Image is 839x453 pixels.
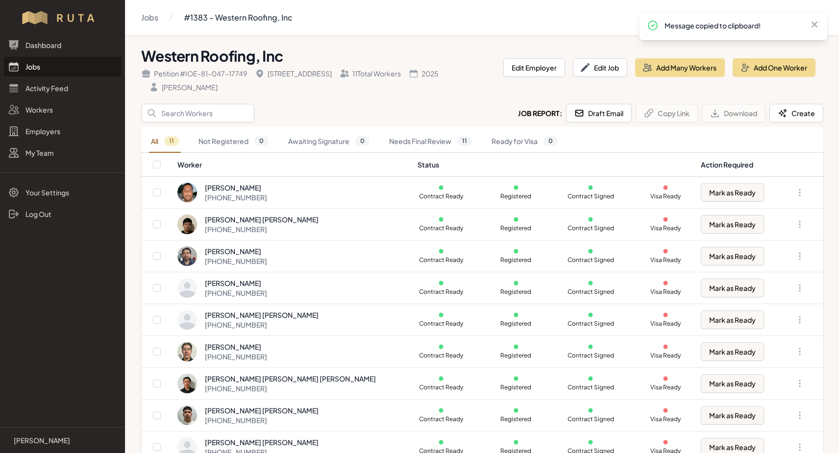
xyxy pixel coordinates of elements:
[493,192,540,200] p: Registered
[205,342,267,352] div: [PERSON_NAME]
[493,256,540,264] p: Registered
[205,256,267,266] div: [PHONE_NUMBER]
[205,246,267,256] div: [PERSON_NAME]
[701,342,764,361] button: Mark as Ready
[701,279,764,297] button: Mark as Ready
[387,130,474,153] a: Needs Final Review
[490,130,560,153] a: Ready for Visa
[493,415,540,423] p: Registered
[4,121,121,141] a: Employers
[205,192,267,202] div: [PHONE_NUMBER]
[4,35,121,55] a: Dashboard
[701,406,764,425] button: Mark as Ready
[205,383,376,393] div: [PHONE_NUMBER]
[164,136,179,146] span: 11
[355,136,370,146] span: 0
[205,405,319,415] div: [PERSON_NAME] [PERSON_NAME]
[184,8,293,27] a: #1383 - Western Roofing, Inc
[14,435,70,445] p: [PERSON_NAME]
[205,415,319,425] div: [PHONE_NUMBER]
[409,69,439,78] div: 2025
[205,183,267,192] div: [PERSON_NAME]
[141,47,495,65] h1: Western Roofing, Inc
[567,288,614,296] p: Contract Signed
[141,8,293,27] nav: Breadcrumb
[177,160,406,169] div: Worker
[701,183,764,202] button: Mark as Ready
[141,69,247,78] div: Petition # IOE-81-047-17749
[642,192,689,200] p: Visa Ready
[642,415,689,423] p: Visa Ready
[665,21,802,30] p: Message copied to clipboard!
[4,57,121,76] a: Jobs
[567,320,614,328] p: Contract Signed
[642,352,689,359] p: Visa Ready
[205,278,267,288] div: [PERSON_NAME]
[286,130,371,153] a: Awaiting Signature
[340,69,401,78] div: 11 Total Workers
[418,352,465,359] p: Contract Ready
[733,58,815,77] button: Add One Worker
[205,288,267,298] div: [PHONE_NUMBER]
[205,224,319,234] div: [PHONE_NUMBER]
[701,310,764,329] button: Mark as Ready
[141,104,254,122] input: Search Workers
[642,320,689,328] p: Visa Ready
[412,153,694,177] th: Status
[567,192,614,200] p: Contract Signed
[205,310,319,320] div: [PERSON_NAME] [PERSON_NAME]
[205,320,319,330] div: [PHONE_NUMBER]
[503,58,565,77] button: Edit Employer
[642,256,689,264] p: Visa Ready
[701,374,764,393] button: Mark as Ready
[702,104,765,122] button: Download
[636,104,698,122] button: Copy Link
[418,192,465,200] p: Contract Ready
[418,256,465,264] p: Contract Ready
[635,58,725,77] button: Add Many Workers
[141,8,158,27] a: Jobs
[493,320,540,328] p: Registered
[418,288,465,296] p: Contract Ready
[567,415,614,423] p: Contract Signed
[493,352,540,359] p: Registered
[493,288,540,296] p: Registered
[518,108,562,118] h2: Job Report:
[642,224,689,232] p: Visa Ready
[642,288,689,296] p: Visa Ready
[141,130,823,153] nav: Tabs
[205,352,267,361] div: [PHONE_NUMBER]
[701,215,764,234] button: Mark as Ready
[254,136,269,146] span: 0
[4,143,121,163] a: My Team
[567,256,614,264] p: Contract Signed
[543,136,558,146] span: 0
[567,383,614,391] p: Contract Signed
[255,69,332,78] div: [STREET_ADDRESS]
[205,437,319,447] div: [PERSON_NAME] [PERSON_NAME]
[567,224,614,232] p: Contract Signed
[197,130,271,153] a: Not Registered
[769,104,823,122] button: Create
[457,136,472,146] span: 11
[205,215,319,224] div: [PERSON_NAME] [PERSON_NAME]
[8,435,117,445] a: [PERSON_NAME]
[149,130,181,153] a: All
[567,352,614,359] p: Contract Signed
[205,374,376,383] div: [PERSON_NAME] [PERSON_NAME] [PERSON_NAME]
[701,247,764,265] button: Mark as Ready
[4,204,121,224] a: Log Out
[4,100,121,119] a: Workers
[21,10,104,25] img: Workflow
[418,320,465,328] p: Contract Ready
[493,224,540,232] p: Registered
[573,58,627,77] button: Edit Job
[4,78,121,98] a: Activity Feed
[493,383,540,391] p: Registered
[418,224,465,232] p: Contract Ready
[418,415,465,423] p: Contract Ready
[149,82,218,92] div: [PERSON_NAME]
[695,153,781,177] th: Action Required
[418,383,465,391] p: Contract Ready
[4,183,121,202] a: Your Settings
